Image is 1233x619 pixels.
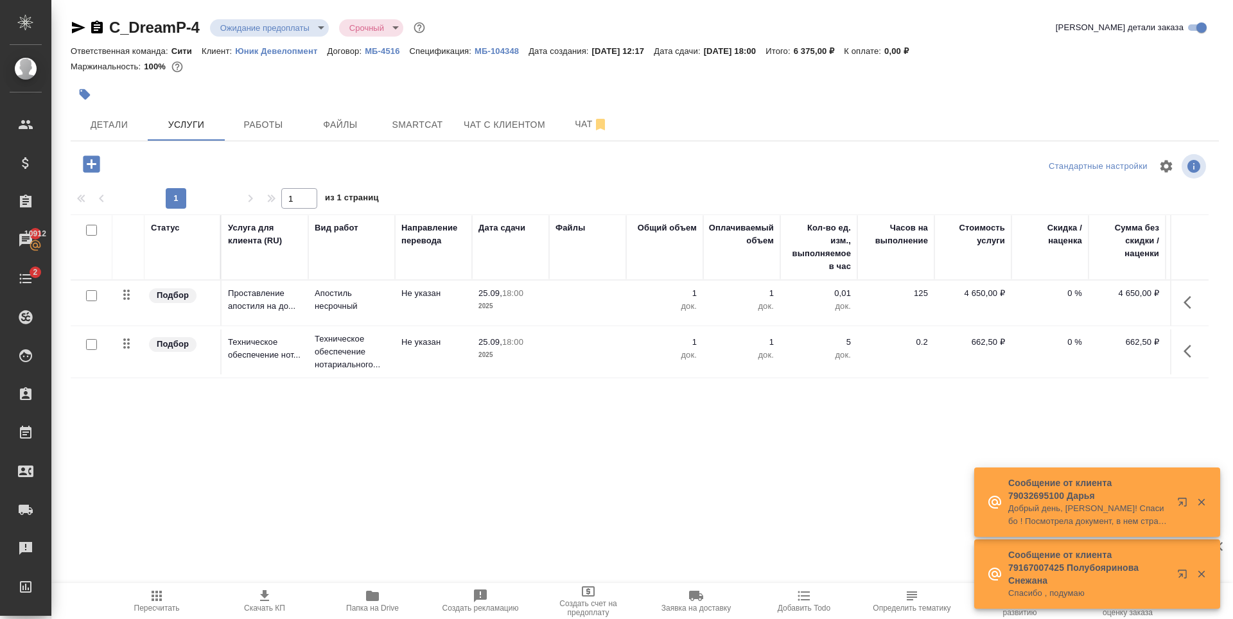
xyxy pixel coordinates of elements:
span: Детали [78,117,140,133]
p: Проставление апостиля на до... [228,287,302,313]
button: Ожидание предоплаты [216,22,313,33]
div: Файлы [555,222,585,234]
p: 5 [787,336,851,349]
span: Заявка на доставку [661,604,731,613]
button: Закрыть [1188,496,1214,508]
p: док. [633,349,697,362]
p: 25.09, [478,288,502,298]
button: Скопировать ссылку для ЯМессенджера [71,20,86,35]
button: Создать рекламацию [426,583,534,619]
svg: Отписаться [593,117,608,132]
p: Договор: [327,46,365,56]
p: Сити [171,46,202,56]
p: [DATE] 18:00 [704,46,766,56]
button: Доп статусы указывают на важность/срочность заказа [411,19,428,36]
p: Спасибо , подумаю [1008,587,1169,600]
span: Добавить Todo [778,604,830,613]
p: док. [710,300,774,313]
span: Чат [561,116,622,132]
span: Услуги [155,117,217,133]
button: Закрыть [1188,568,1214,580]
button: Открыть в новой вкладке [1169,489,1200,520]
p: Апостиль несрочный [315,287,389,313]
a: 10912 [3,224,48,256]
p: док. [787,349,851,362]
div: Ожидание предоплаты [210,19,329,37]
p: 662,50 ₽ [941,336,1005,349]
p: Маржинальность: [71,62,144,71]
p: 2025 [478,349,543,362]
span: Посмотреть информацию [1182,154,1209,179]
p: 1 [710,336,774,349]
button: Создать счет на предоплату [534,583,642,619]
p: 1 [710,287,774,300]
p: 1 [633,287,697,300]
button: Заявка на доставку [642,583,750,619]
p: 18:00 [502,288,523,298]
span: 2 [25,266,45,279]
span: Пересчитать [134,604,180,613]
td: 0.2 [857,329,934,374]
button: Определить тематику [858,583,966,619]
p: 1 [633,336,697,349]
p: 25.09, [478,337,502,347]
p: 2025 [478,300,543,313]
p: 6 375,00 ₽ [794,46,844,56]
p: Сообщение от клиента 79032695100 Дарья [1008,476,1169,502]
p: Подбор [157,289,189,302]
button: Пересчитать [103,583,211,619]
p: Дата создания: [529,46,591,56]
p: Сообщение от клиента 79167007425 Полубояринова Снежана [1008,548,1169,587]
p: МБ-104348 [475,46,529,56]
div: Оплачиваемый объем [709,222,774,247]
p: Спецификация: [410,46,475,56]
p: МБ-4516 [365,46,409,56]
span: Настроить таблицу [1151,151,1182,182]
button: Добавить тэг [71,80,99,109]
button: Скопировать ссылку [89,20,105,35]
button: Добавить услугу [74,151,109,177]
p: Подбор [157,338,189,351]
p: Дата сдачи: [654,46,703,56]
div: split button [1045,157,1151,177]
button: Показать кнопки [1176,336,1207,367]
div: Ожидание предоплаты [339,19,403,37]
a: МБ-104348 [475,45,529,56]
span: Чат с клиентом [464,117,545,133]
p: Клиент: [202,46,235,56]
div: Часов на выполнение [864,222,928,247]
div: Общий объем [638,222,697,234]
span: 10912 [17,227,54,240]
p: 0 % [1018,336,1082,349]
p: Не указан [401,287,466,300]
button: Папка на Drive [319,583,426,619]
td: 125 [857,281,934,326]
button: Открыть в новой вкладке [1169,561,1200,592]
button: Срочный [345,22,388,33]
p: Ответственная команда: [71,46,171,56]
p: 100% [144,62,169,71]
p: 0,01 [787,287,851,300]
a: 2 [3,263,48,295]
p: [DATE] 12:17 [592,46,654,56]
span: Папка на Drive [346,604,399,613]
span: Файлы [310,117,371,133]
p: док. [633,300,697,313]
button: 0.00 RUB; [169,58,186,75]
p: К оплате: [844,46,884,56]
p: Итого: [765,46,793,56]
button: Скачать КП [211,583,319,619]
span: Создать рекламацию [442,604,519,613]
span: из 1 страниц [325,190,379,209]
p: 18:00 [502,337,523,347]
div: Кол-во ед. изм., выполняемое в час [787,222,851,273]
span: Определить тематику [873,604,950,613]
p: Техническое обеспечение нот... [228,336,302,362]
p: 4 650,00 ₽ [1095,287,1159,300]
p: 662,50 ₽ [1095,336,1159,349]
div: Услуга для клиента (RU) [228,222,302,247]
div: Сумма без скидки / наценки [1095,222,1159,260]
button: Показать кнопки [1176,287,1207,318]
div: Стоимость услуги [941,222,1005,247]
span: Призвать менеджера по развитию [974,599,1066,617]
